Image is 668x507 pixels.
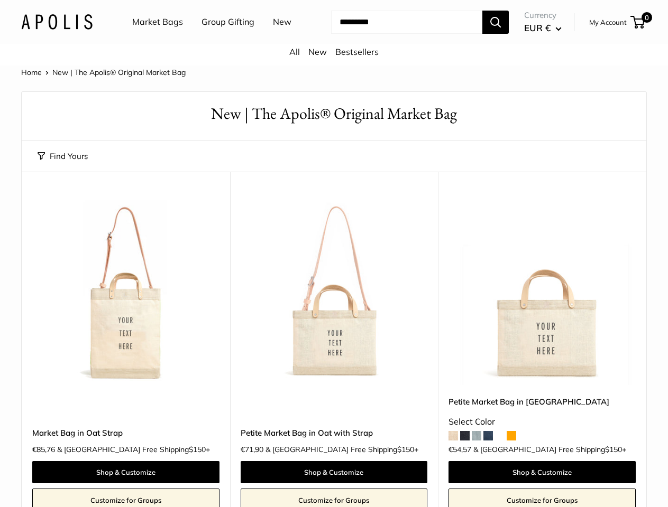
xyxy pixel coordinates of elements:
[524,22,551,33] span: EUR €
[449,414,636,430] div: Select Color
[32,198,219,385] a: Market Bag in Oat StrapMarket Bag in Oat Strap
[449,396,636,408] a: Petite Market Bag in [GEOGRAPHIC_DATA]
[642,12,652,23] span: 0
[482,11,509,34] button: Search
[189,445,206,454] span: $150
[57,446,210,453] span: & [GEOGRAPHIC_DATA] Free Shipping +
[335,46,379,57] a: Bestsellers
[605,445,622,454] span: $150
[38,149,88,164] button: Find Yours
[331,11,482,34] input: Search...
[38,102,630,125] h1: New | The Apolis® Original Market Bag
[449,461,636,483] a: Shop & Customize
[273,14,291,30] a: New
[21,68,42,77] a: Home
[132,14,183,30] a: Market Bags
[632,16,645,29] a: 0
[266,446,418,453] span: & [GEOGRAPHIC_DATA] Free Shipping +
[32,461,219,483] a: Shop & Customize
[524,8,562,23] span: Currency
[21,65,186,79] nav: Breadcrumb
[241,198,428,385] img: Petite Market Bag in Oat with Strap
[241,427,428,439] a: Petite Market Bag in Oat with Strap
[241,446,263,453] span: €71,90
[32,446,55,453] span: €85,76
[524,20,562,36] button: EUR €
[449,198,636,385] a: Petite Market Bag in OatPetite Market Bag in Oat
[202,14,254,30] a: Group Gifting
[449,446,471,453] span: €54,57
[397,445,414,454] span: $150
[52,68,186,77] span: New | The Apolis® Original Market Bag
[589,16,627,29] a: My Account
[289,46,300,57] a: All
[241,198,428,385] a: Petite Market Bag in Oat with StrapPetite Market Bag in Oat with Strap
[473,446,626,453] span: & [GEOGRAPHIC_DATA] Free Shipping +
[21,14,93,30] img: Apolis
[32,198,219,385] img: Market Bag in Oat Strap
[308,46,327,57] a: New
[32,427,219,439] a: Market Bag in Oat Strap
[449,198,636,385] img: Petite Market Bag in Oat
[241,461,428,483] a: Shop & Customize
